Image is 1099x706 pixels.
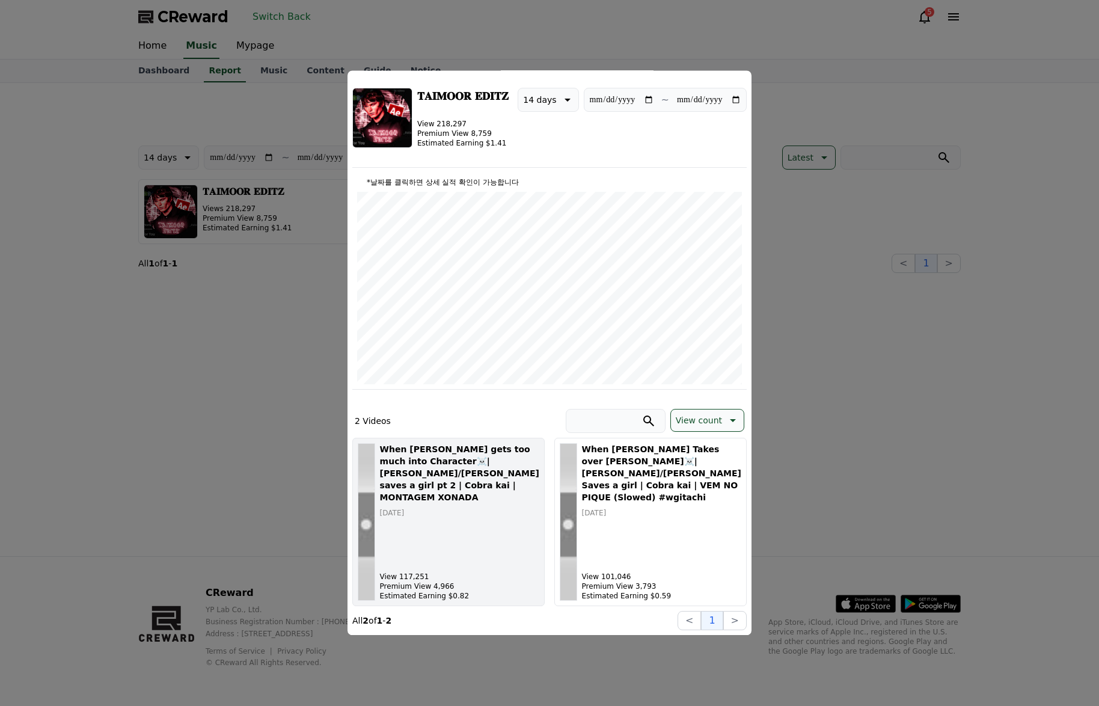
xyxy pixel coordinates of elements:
[357,177,742,187] p: *날짜를 클릭하면 상세 실적 확인이 가능합니다
[352,88,412,148] img: 𝐓𝐀𝐈𝐌𝐎𝐎𝐑 𝐄𝐃𝐈𝐓𝐙
[670,409,744,432] button: View count
[355,415,391,427] p: 2 Videos
[554,438,747,606] button: When Hawk Takes over Eli☠️| Jacob/Hawk Saves a girl | Cobra kai | VEM NO PIQUE (Slowed) #wgitachi...
[518,88,578,112] button: 14 days
[523,91,556,108] p: 14 days
[358,443,375,601] img: When Bro gets too much into Character☠️| Hawk/Jacob saves a girl pt 2 | Cobra kai | MONTAGEM XONADA
[352,438,545,606] button: When Bro gets too much into Character☠️| Hawk/Jacob saves a girl pt 2 | Cobra kai | MONTAGEM XONA...
[347,70,752,635] div: modal
[582,508,741,518] p: [DATE]
[352,615,391,627] p: All of -
[417,88,509,105] h3: 𝐓𝐀𝐈𝐌𝐎𝐎𝐑 𝐄𝐃𝐈𝐓𝐙
[723,611,747,630] button: >
[417,119,509,129] p: View 218,297
[377,616,383,625] strong: 1
[385,616,391,625] strong: 2
[380,582,539,591] p: Premium View 4,966
[701,611,723,630] button: 1
[582,591,741,601] p: Estimated Earning $0.59
[560,443,577,601] img: When Hawk Takes over Eli☠️| Jacob/Hawk Saves a girl | Cobra kai | VEM NO PIQUE (Slowed) #wgitachi
[380,508,539,518] p: [DATE]
[676,412,722,429] p: View count
[417,138,509,148] p: Estimated Earning $1.41
[363,616,369,625] strong: 2
[380,572,539,582] p: View 117,251
[582,443,741,503] h5: When [PERSON_NAME] Takes over [PERSON_NAME]☠️| [PERSON_NAME]/[PERSON_NAME] Saves a girl | Cobra k...
[582,572,741,582] p: View 101,046
[380,443,539,503] h5: When [PERSON_NAME] gets too much into Character☠️| [PERSON_NAME]/[PERSON_NAME] saves a girl pt 2 ...
[582,582,741,591] p: Premium View 3,793
[678,611,701,630] button: <
[380,591,539,601] p: Estimated Earning $0.82
[417,129,509,138] p: Premium View 8,759
[661,93,669,107] p: ~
